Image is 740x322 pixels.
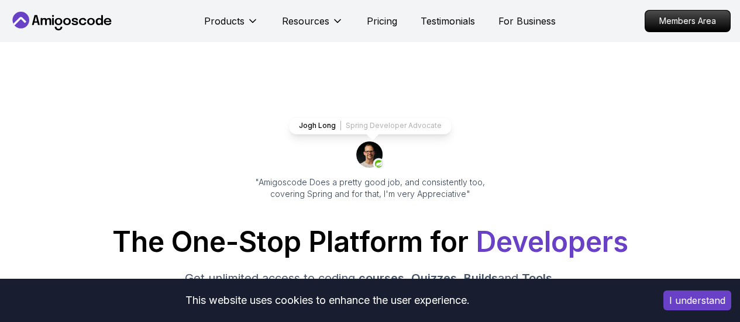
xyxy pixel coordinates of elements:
[645,10,731,32] a: Members Area
[9,228,731,256] h1: The One-Stop Platform for
[282,14,329,28] p: Resources
[522,271,552,285] span: Tools
[367,14,397,28] a: Pricing
[411,271,457,285] span: Quizzes
[498,14,556,28] a: For Business
[282,14,343,37] button: Resources
[421,14,475,28] a: Testimonials
[346,121,442,130] p: Spring Developer Advocate
[663,290,731,310] button: Accept cookies
[356,141,384,169] img: josh long
[239,176,501,200] p: "Amigoscode Does a pretty good job, and consistently too, covering Spring and for that, I'm very ...
[174,270,567,303] p: Get unlimited access to coding , , and . Start your journey or level up your career with Amigosco...
[204,14,245,28] p: Products
[359,271,404,285] span: courses
[464,271,498,285] span: Builds
[204,14,259,37] button: Products
[645,11,730,32] p: Members Area
[476,224,628,259] span: Developers
[299,121,336,130] p: Jogh Long
[9,288,646,313] div: This website uses cookies to enhance the user experience.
